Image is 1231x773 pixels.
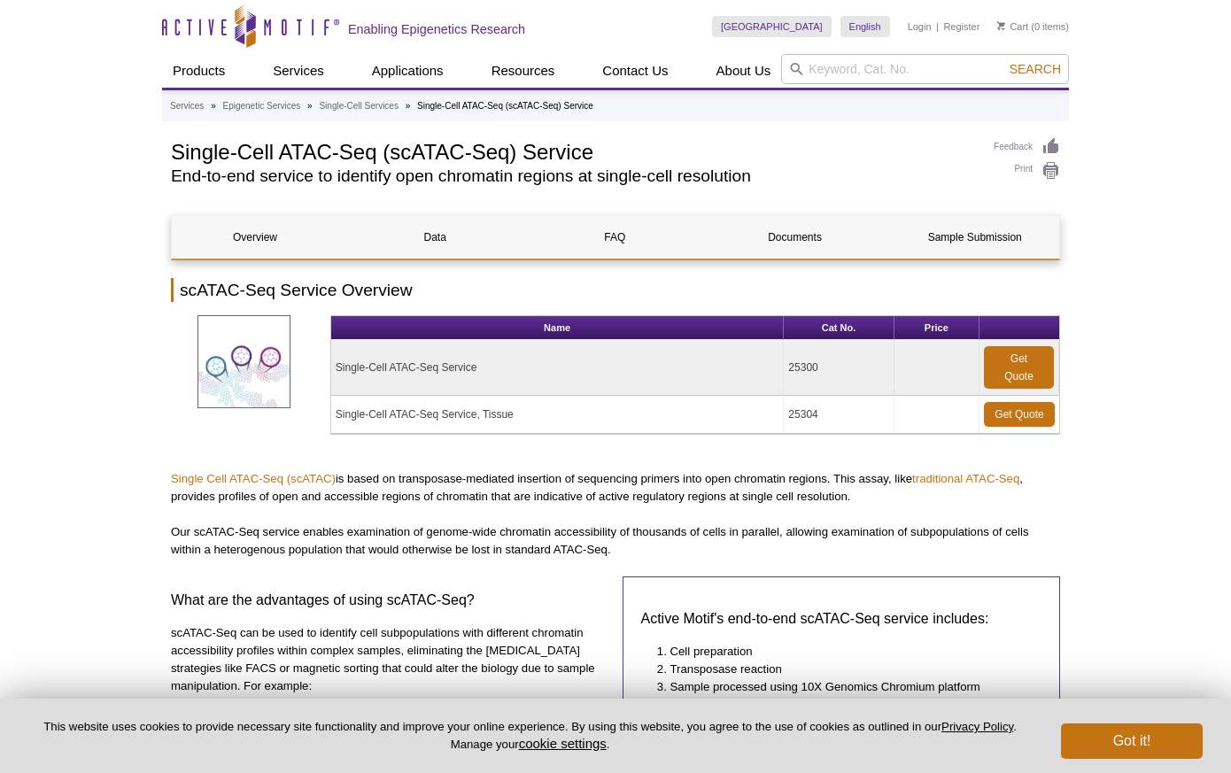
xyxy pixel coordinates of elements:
[1010,62,1061,76] span: Search
[352,216,518,259] a: Data
[670,678,1025,696] li: Sample processed using 10X Genomics Chromium platform
[162,54,236,88] a: Products
[331,316,785,340] th: Name
[171,137,976,164] h1: Single-Cell ATAC-Seq (scATAC-Seq) Service
[331,340,785,396] td: Single-Cell ATAC-Seq Service
[171,470,1060,506] p: is based on transposase-mediated insertion of sequencing primers into open chromatin regions. Thi...
[784,396,894,434] td: 25304
[211,101,216,111] li: »
[941,720,1013,733] a: Privacy Policy
[171,168,976,184] h2: End-to-end service to identify open chromatin regions at single-cell resolution
[172,216,338,259] a: Overview
[670,661,1025,678] li: Transposase reaction
[197,315,290,408] img: Single Cell ATAC-Seq (scATAC) Service
[984,346,1054,389] a: Get Quote
[171,523,1060,559] p: Our scATAC-Seq service enables examination of genome-wide chromatin accessibility of thousands of...
[170,98,204,114] a: Services
[912,472,1019,485] a: traditional ATAC-Seq
[307,101,313,111] li: »
[171,472,336,485] a: Single Cell ATAC-Seq (scATAC)
[997,21,1005,30] img: Your Cart
[1004,61,1066,77] button: Search
[997,20,1028,33] a: Cart
[519,736,607,751] button: cookie settings
[784,340,894,396] td: 25300
[319,98,398,114] a: Single-Cell Services
[592,54,678,88] a: Contact Us
[984,402,1055,427] a: Get Quote
[171,278,1060,302] h2: scATAC-Seq Service Overview
[943,20,979,33] a: Register
[417,101,593,111] li: Single-Cell ATAC-Seq (scATAC-Seq) Service
[531,216,698,259] a: FAQ
[28,719,1032,753] p: This website uses cookies to provide necessary site functionality and improve your online experie...
[936,16,939,37] li: |
[670,696,1025,714] li: Library generation
[481,54,566,88] a: Resources
[171,624,609,695] p: scATAC-Seq can be used to identify cell subpopulations with different chromatin accessibility pro...
[670,643,1025,661] li: Cell preparation
[994,137,1060,157] a: Feedback
[997,16,1069,37] li: (0 items)
[406,101,411,111] li: »
[840,16,890,37] a: English
[892,216,1058,259] a: Sample Submission
[171,590,609,611] h3: What are the advantages of using scATAC-Seq?
[262,54,335,88] a: Services
[1061,723,1203,759] button: Got it!
[348,21,525,37] h2: Enabling Epigenetics Research
[712,16,832,37] a: [GEOGRAPHIC_DATA]
[894,316,979,340] th: Price
[994,161,1060,181] a: Print
[781,54,1069,84] input: Keyword, Cat. No.
[331,396,785,434] td: Single-Cell ATAC-Seq Service, Tissue
[641,608,1042,630] h3: Active Motif's end-to-end scATAC-Seq service includes:
[706,54,782,88] a: About Us
[784,316,894,340] th: Cat No.
[361,54,454,88] a: Applications
[712,216,879,259] a: Documents
[222,98,300,114] a: Epigenetic Services
[908,20,932,33] a: Login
